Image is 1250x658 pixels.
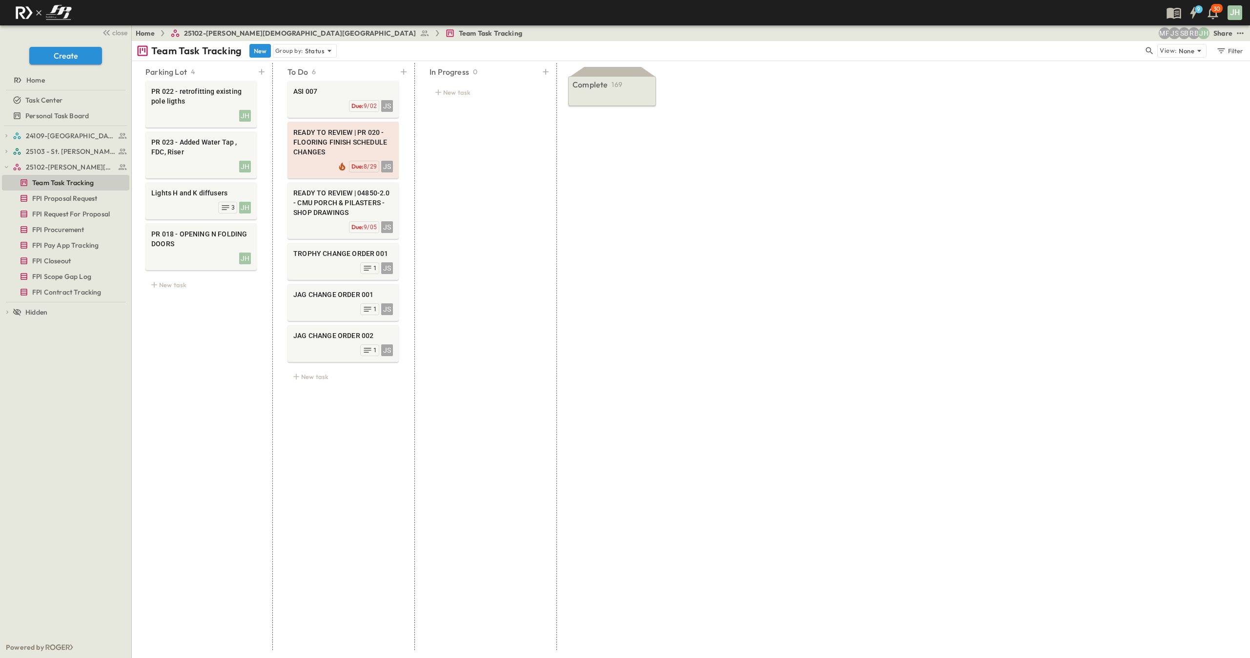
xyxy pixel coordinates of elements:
span: 1 [373,346,377,354]
a: FPI Proposal Request [2,191,127,205]
div: Personal Task Boardtest [2,108,129,124]
span: Due: [351,163,364,170]
span: 25102-[PERSON_NAME][DEMOGRAPHIC_DATA][GEOGRAPHIC_DATA] [184,28,416,38]
div: FPI Proposal Requesttest [2,191,129,206]
span: FPI Scope Gap Log [32,272,91,281]
a: Team Task Tracking [445,28,522,38]
a: Personal Task Board [2,109,127,123]
div: Jesse Sullivan (jsullivan@fpibuilders.com) [1168,27,1180,39]
div: Regina Barnett (rbarnett@fpibuilders.com) [1188,27,1200,39]
span: close [112,28,127,38]
p: Complete [573,79,608,90]
div: JAG CHANGE ORDER 002JS1 [287,325,399,362]
button: 9 [1184,4,1203,21]
a: 24109-St. Teresa of Calcutta Parish Hall [13,129,127,143]
div: JS [381,161,393,172]
a: FPI Procurement [2,223,127,236]
div: New task [287,370,399,383]
a: 25103 - St. [PERSON_NAME] Phase 2 [13,145,127,158]
span: TROPHY CHANGE ORDER 001 [293,249,393,258]
div: FPI Scope Gap Logtest [2,269,129,284]
span: Task Center [25,95,62,105]
button: JH [1227,4,1243,21]
div: JS [381,344,393,356]
div: FPI Request For Proposaltest [2,206,129,222]
span: PR 018 - OPENING N FOLDING DOORS [151,229,251,249]
span: Hidden [25,307,47,317]
a: Home [136,28,155,38]
button: Create [29,47,102,64]
span: 3 [231,204,235,212]
a: FPI Contract Tracking [2,285,127,299]
div: TROPHY CHANGE ORDER 001JS1 [287,243,399,280]
span: 1 [373,264,377,272]
div: Sterling Barnett (sterling@fpibuilders.com) [1178,27,1190,39]
div: JH [1228,5,1242,20]
div: 24109-St. Teresa of Calcutta Parish Halltest [2,128,129,144]
div: JH [239,202,251,213]
span: ASI 007 [293,86,393,96]
div: New task [145,278,257,292]
p: 30 [1213,5,1220,13]
span: Lights H and K diffusers [151,188,251,198]
div: PR 022 - retrofitting existing pole ligthsJH [145,81,257,127]
div: JS [381,221,393,233]
div: JAG CHANGE ORDER 001JS1 [287,284,399,321]
span: 9/05 [364,224,377,231]
span: JAG CHANGE ORDER 001 [293,290,393,299]
p: Status [305,46,325,56]
span: FPI Contract Tracking [32,287,102,297]
div: Monica Pruteanu (mpruteanu@fpibuilders.com) [1159,27,1170,39]
div: FPI Contract Trackingtest [2,284,129,300]
div: PR 018 - OPENING N FOLDING DOORSJH [145,223,257,270]
span: Personal Task Board [25,111,89,121]
div: PR 023 - Added Water Tap , FDC, RiserJH [145,131,257,178]
a: FPI Closeout [2,254,127,268]
a: FPI Pay App Tracking [2,238,127,252]
div: JS [381,303,393,315]
h6: 9 [1197,5,1200,13]
p: Group by: [275,46,303,56]
div: ASI 007JSDue:9/02 [287,81,399,118]
div: New task [430,85,541,99]
span: Due: [351,102,364,109]
div: Jose Hurtado (jhurtado@fpibuilders.com) [1198,27,1209,39]
div: Lights H and K diffusersJH3 [145,182,257,219]
div: 25103 - St. [PERSON_NAME] Phase 2test [2,144,129,159]
p: Team Task Tracking [151,44,242,58]
span: 25102-Christ The Redeemer Anglican Church [26,162,115,172]
span: Team Task Tracking [32,178,94,188]
a: FPI Scope Gap Log [2,270,127,283]
button: test [1234,27,1246,39]
div: READY TO REVIEW | PR 020 - FLOORING FINISH SCHEDULE CHANGESJSDue:8/29 [287,122,399,178]
p: 4 [191,67,195,77]
div: JH [239,253,251,264]
span: 8/29 [364,163,377,170]
div: JH [239,110,251,122]
a: Task Center [2,93,127,107]
button: close [98,25,129,39]
div: JH [239,161,251,172]
a: FPI Request For Proposal [2,207,127,221]
a: 25102-[PERSON_NAME][DEMOGRAPHIC_DATA][GEOGRAPHIC_DATA] [170,28,430,38]
a: Home [2,73,127,87]
p: 6 [312,67,316,77]
a: Team Task Tracking [2,176,127,190]
p: Parking Lot [145,66,187,78]
div: READY TO REVIEW | 04850-2.0 - CMU PORCH & PILASTERS - SHOP DRAWINGSJSDue:9/05 [287,182,399,239]
div: FPI Closeouttest [2,253,129,269]
span: FPI Pay App Tracking [32,240,99,250]
p: In Progress [430,66,469,78]
nav: breadcrumbs [136,28,528,38]
span: READY TO REVIEW | PR 020 - FLOORING FINISH SCHEDULE CHANGES [293,127,393,157]
span: 24109-St. Teresa of Calcutta Parish Hall [26,131,115,141]
span: FPI Request For Proposal [32,209,110,219]
span: PR 023 - Added Water Tap , FDC, Riser [151,137,251,157]
p: To Do [287,66,308,78]
span: Team Task Tracking [459,28,522,38]
div: FPI Pay App Trackingtest [2,237,129,253]
span: PR 022 - retrofitting existing pole ligths [151,86,251,106]
span: READY TO REVIEW | 04850-2.0 - CMU PORCH & PILASTERS - SHOP DRAWINGS [293,188,393,217]
button: New [249,44,271,58]
div: JS [381,262,393,274]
